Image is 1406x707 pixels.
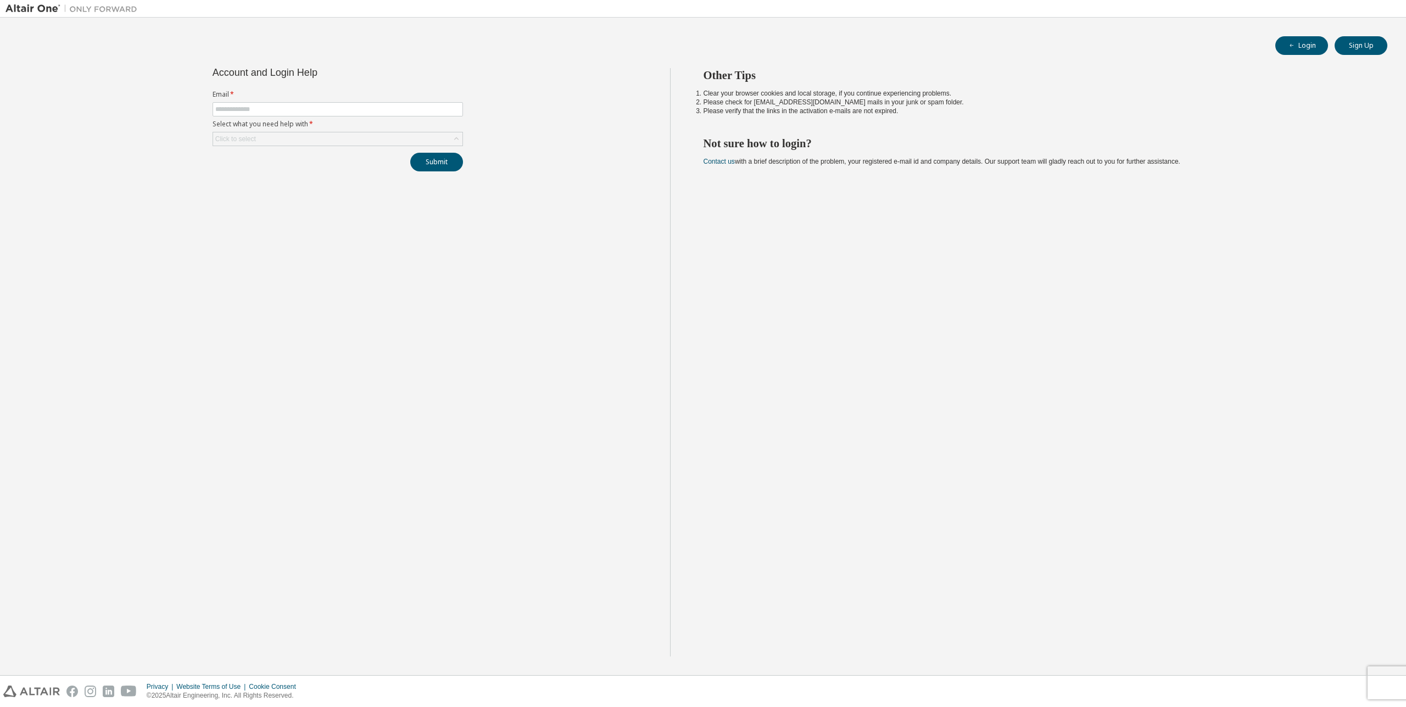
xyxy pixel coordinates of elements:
img: facebook.svg [66,686,78,697]
h2: Other Tips [704,68,1368,82]
div: Click to select [215,135,256,143]
span: with a brief description of the problem, your registered e-mail id and company details. Our suppo... [704,158,1180,165]
div: Click to select [213,132,462,146]
li: Please check for [EMAIL_ADDRESS][DOMAIN_NAME] mails in your junk or spam folder. [704,98,1368,107]
img: youtube.svg [121,686,137,697]
label: Select what you need help with [213,120,463,129]
button: Sign Up [1335,36,1387,55]
button: Submit [410,153,463,171]
h2: Not sure how to login? [704,136,1368,151]
li: Clear your browser cookies and local storage, if you continue experiencing problems. [704,89,1368,98]
img: Altair One [5,3,143,14]
li: Please verify that the links in the activation e-mails are not expired. [704,107,1368,115]
div: Privacy [147,682,176,691]
a: Contact us [704,158,735,165]
div: Account and Login Help [213,68,413,77]
img: linkedin.svg [103,686,114,697]
img: instagram.svg [85,686,96,697]
div: Cookie Consent [249,682,302,691]
label: Email [213,90,463,99]
img: altair_logo.svg [3,686,60,697]
p: © 2025 Altair Engineering, Inc. All Rights Reserved. [147,691,303,700]
div: Website Terms of Use [176,682,249,691]
button: Login [1275,36,1328,55]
